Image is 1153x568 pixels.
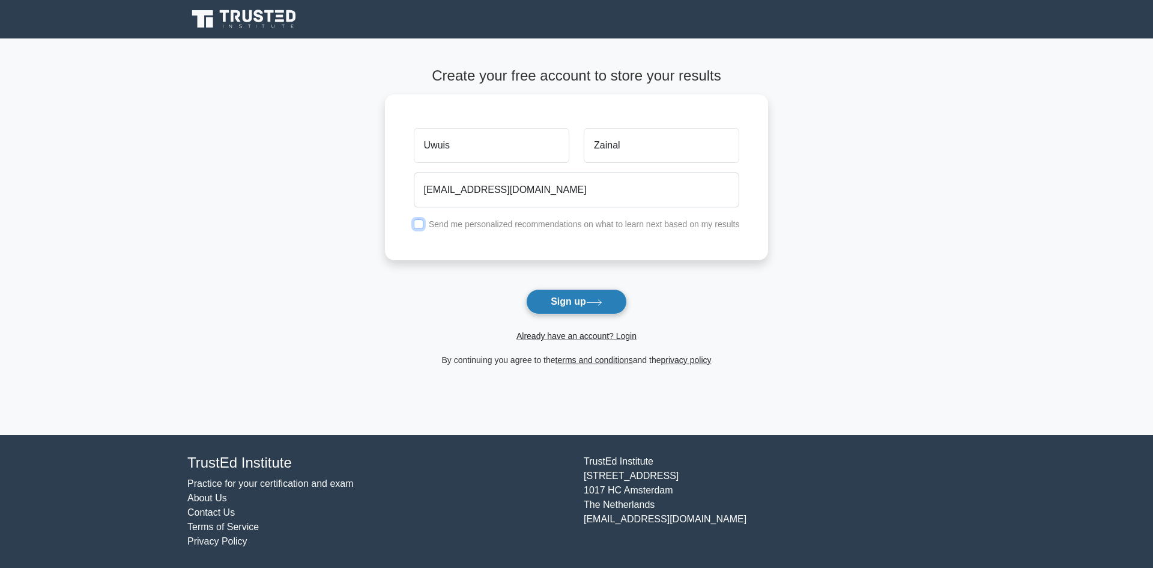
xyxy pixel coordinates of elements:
[661,355,712,365] a: privacy policy
[526,289,627,314] button: Sign up
[584,128,739,163] input: Last name
[187,536,247,546] a: Privacy Policy
[187,522,259,532] a: Terms of Service
[414,128,569,163] input: First name
[187,454,569,472] h4: TrustEd Institute
[414,173,740,207] input: Email
[516,331,637,341] a: Already have an account? Login
[187,507,235,518] a: Contact Us
[187,478,354,489] a: Practice for your certification and exam
[385,67,769,85] h4: Create your free account to store your results
[429,219,740,229] label: Send me personalized recommendations on what to learn next based on my results
[187,493,227,503] a: About Us
[378,353,776,367] div: By continuing you agree to the and the
[555,355,633,365] a: terms and conditions
[576,454,973,549] div: TrustEd Institute [STREET_ADDRESS] 1017 HC Amsterdam The Netherlands [EMAIL_ADDRESS][DOMAIN_NAME]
